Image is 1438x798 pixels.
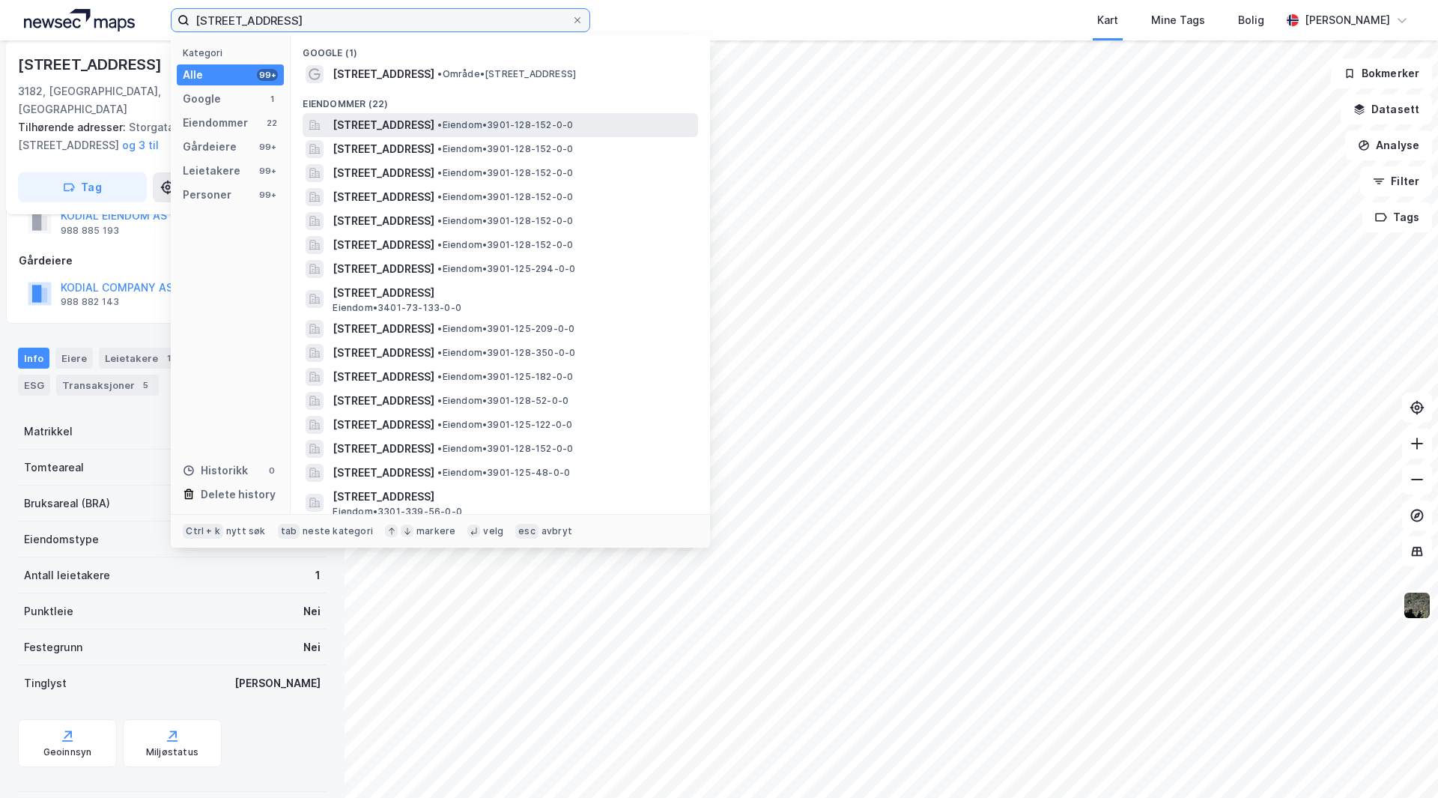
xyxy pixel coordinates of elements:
span: Eiendom • 3901-125-209-0-0 [437,323,574,335]
div: velg [483,525,503,537]
button: Tag [18,172,147,202]
span: • [437,215,442,226]
span: [STREET_ADDRESS] [333,284,692,302]
div: Bolig [1238,11,1264,29]
div: Geoinnsyn [43,746,92,758]
span: • [437,239,442,250]
div: 1 [161,351,176,366]
span: • [437,191,442,202]
div: Miljøstatus [146,746,198,758]
div: Personer [183,186,231,204]
span: Eiendom • 3901-128-152-0-0 [437,119,573,131]
div: 5 [138,378,153,393]
div: nytt søk [226,525,266,537]
span: • [437,419,442,430]
div: Leietakere [183,162,240,180]
span: Område • [STREET_ADDRESS] [437,68,576,80]
div: Eiendomstype [24,531,99,548]
div: 3182, [GEOGRAPHIC_DATA], [GEOGRAPHIC_DATA] [18,82,250,118]
span: [STREET_ADDRESS] [333,488,692,506]
div: esc [515,524,539,539]
span: • [437,467,442,478]
div: avbryt [541,525,572,537]
div: Info [18,348,49,369]
span: Eiendom • 3401-73-133-0-0 [333,302,461,314]
button: Datasett [1341,94,1432,124]
span: [STREET_ADDRESS] [333,116,434,134]
div: Kart [1097,11,1118,29]
div: 99+ [257,165,278,177]
div: Google (1) [291,35,710,62]
div: [STREET_ADDRESS] [18,52,165,76]
span: [STREET_ADDRESS] [333,260,434,278]
span: Eiendom • 3901-128-350-0-0 [437,347,575,359]
span: • [437,395,442,406]
span: • [437,263,442,274]
div: 99+ [257,69,278,81]
img: 9k= [1403,591,1431,620]
div: 988 882 143 [61,296,119,308]
div: markere [416,525,455,537]
div: Mine Tags [1151,11,1205,29]
div: Eiendommer (22) [291,86,710,113]
div: Nei [303,638,321,656]
input: Søk på adresse, matrikkel, gårdeiere, leietakere eller personer [189,9,571,31]
div: 988 885 193 [61,225,119,237]
div: Punktleie [24,602,73,620]
span: [STREET_ADDRESS] [333,212,434,230]
div: 99+ [257,141,278,153]
span: Eiendom • 3901-128-152-0-0 [437,143,573,155]
button: Tags [1362,202,1432,232]
span: [STREET_ADDRESS] [333,344,434,362]
button: Analyse [1345,130,1432,160]
div: Eiendommer [183,114,248,132]
div: tab [278,524,300,539]
div: [PERSON_NAME] [1305,11,1390,29]
div: Festegrunn [24,638,82,656]
span: Tilhørende adresser: [18,121,129,133]
div: neste kategori [303,525,373,537]
span: [STREET_ADDRESS] [333,140,434,158]
div: [PERSON_NAME] [234,674,321,692]
span: • [437,347,442,358]
button: Bokmerker [1331,58,1432,88]
span: • [437,371,442,382]
span: [STREET_ADDRESS] [333,188,434,206]
div: Leietakere [99,348,182,369]
span: Eiendom • 3901-125-48-0-0 [437,467,570,479]
span: • [437,143,442,154]
span: [STREET_ADDRESS] [333,65,434,83]
div: Bruksareal (BRA) [24,495,110,513]
div: Tomteareal [24,459,84,477]
div: Ctrl + k [183,524,223,539]
span: • [437,443,442,454]
div: Gårdeiere [183,138,237,156]
span: [STREET_ADDRESS] [333,236,434,254]
iframe: Chat Widget [1363,726,1438,798]
div: Kategori [183,47,284,58]
div: Eiere [55,348,93,369]
div: Nei [303,602,321,620]
div: Transaksjoner [56,375,159,396]
span: • [437,119,442,130]
button: Filter [1360,166,1432,196]
span: [STREET_ADDRESS] [333,320,434,338]
div: Matrikkel [24,423,73,441]
span: [STREET_ADDRESS] [333,164,434,182]
div: 1 [315,566,321,584]
div: 0 [266,465,278,477]
div: Gårdeiere [19,252,326,270]
div: 1 [266,93,278,105]
span: Eiendom • 3901-128-52-0-0 [437,395,568,407]
span: Eiendom • 3301-339-56-0-0 [333,506,462,518]
span: Eiendom • 3901-128-152-0-0 [437,191,573,203]
div: ESG [18,375,50,396]
div: Tinglyst [24,674,67,692]
img: logo.a4113a55bc3d86da70a041830d287a7e.svg [24,9,135,31]
span: [STREET_ADDRESS] [333,368,434,386]
span: Eiendom • 3901-128-152-0-0 [437,215,573,227]
span: • [437,167,442,178]
span: Eiendom • 3901-125-182-0-0 [437,371,573,383]
div: Storgata 69f, [STREET_ADDRESS] [18,118,315,154]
